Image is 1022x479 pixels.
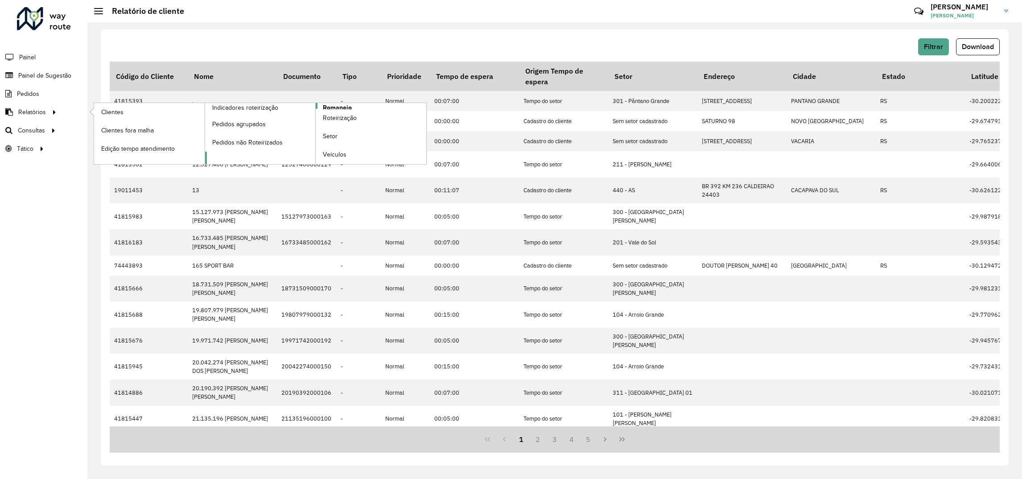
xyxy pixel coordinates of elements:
[18,126,45,135] span: Consultas
[323,113,357,123] span: Roteirização
[110,380,188,405] td: 41814886
[94,140,205,157] a: Edição tempo atendimento
[188,406,277,432] td: 21.135.196 [PERSON_NAME]
[316,109,426,127] a: Roteirização
[336,301,381,327] td: -
[336,276,381,301] td: -
[110,91,188,111] td: 41815393
[430,203,519,229] td: 00:05:00
[931,3,997,11] h3: [PERSON_NAME]
[608,111,697,131] td: Sem setor cadastrado
[931,12,997,20] span: [PERSON_NAME]
[101,144,175,153] span: Edição tempo atendimento
[110,229,188,255] td: 41816183
[277,328,336,354] td: 19971742000192
[608,151,697,177] td: 211 - [PERSON_NAME]
[381,203,430,229] td: Normal
[597,431,614,448] button: Next Page
[205,115,316,133] a: Pedidos agrupados
[212,120,266,129] span: Pedidos agrupados
[188,354,277,380] td: 20.042.274 [PERSON_NAME] DOS [PERSON_NAME]
[876,111,965,131] td: RS
[381,229,430,255] td: Normal
[787,256,876,276] td: [GEOGRAPHIC_DATA]
[336,354,381,380] td: -
[608,62,697,91] th: Setor
[519,62,608,91] th: Origem Tempo de espera
[787,131,876,151] td: VACARIA
[188,229,277,255] td: 16.733.485 [PERSON_NAME] [PERSON_NAME]
[188,91,277,111] td: .
[608,301,697,327] td: 104 - Arroio Grande
[430,111,519,131] td: 00:00:00
[188,256,277,276] td: 165 SPORT BAR
[608,276,697,301] td: 300 - [GEOGRAPHIC_DATA][PERSON_NAME]
[519,131,608,151] td: Cadastro do cliente
[205,133,316,151] a: Pedidos não Roteirizados
[336,328,381,354] td: -
[608,328,697,354] td: 300 - [GEOGRAPHIC_DATA][PERSON_NAME]
[381,91,430,111] td: Normal
[381,380,430,405] td: Normal
[110,406,188,432] td: 41815447
[608,178,697,203] td: 440 - AS
[277,276,336,301] td: 18731509000170
[336,178,381,203] td: -
[323,103,352,112] span: Romaneio
[336,91,381,111] td: -
[519,111,608,131] td: Cadastro do cliente
[430,131,519,151] td: 00:00:00
[614,431,631,448] button: Last Page
[608,203,697,229] td: 300 - [GEOGRAPHIC_DATA][PERSON_NAME]
[110,276,188,301] td: 41815666
[519,276,608,301] td: Tempo do setor
[277,406,336,432] td: 21135196000100
[608,354,697,380] td: 104 - Arroio Grande
[608,406,697,432] td: 101 - [PERSON_NAME] [PERSON_NAME]
[212,138,283,147] span: Pedidos não Roteirizados
[110,256,188,276] td: 74443893
[519,256,608,276] td: Cadastro do cliente
[188,62,277,91] th: Nome
[188,328,277,354] td: 19.971.742 [PERSON_NAME]
[336,62,381,91] th: Tipo
[876,91,965,111] td: RS
[17,89,39,99] span: Pedidos
[519,203,608,229] td: Tempo do setor
[430,229,519,255] td: 00:07:00
[697,131,787,151] td: [STREET_ADDRESS]
[277,62,336,91] th: Documento
[381,328,430,354] td: Normal
[580,431,597,448] button: 5
[513,431,530,448] button: 1
[110,354,188,380] td: 41815945
[519,151,608,177] td: Tempo do setor
[381,178,430,203] td: Normal
[277,301,336,327] td: 19807979000132
[519,354,608,380] td: Tempo do setor
[608,256,697,276] td: Sem setor cadastrado
[205,103,427,164] a: Romaneio
[381,276,430,301] td: Normal
[316,146,426,164] a: Veículos
[430,328,519,354] td: 00:05:00
[924,43,943,50] span: Filtrar
[110,62,188,91] th: Código do Cliente
[956,38,1000,55] button: Download
[381,406,430,432] td: Normal
[918,38,949,55] button: Filtrar
[336,380,381,405] td: -
[787,91,876,111] td: PANTANO GRANDE
[188,178,277,203] td: 13
[18,107,46,117] span: Relatórios
[110,178,188,203] td: 19011453
[876,131,965,151] td: RS
[277,380,336,405] td: 20190392000106
[323,132,338,141] span: Setor
[519,229,608,255] td: Tempo do setor
[876,256,965,276] td: RS
[697,178,787,203] td: BR 392 KM 236 CALDEIRAO 24403
[188,301,277,327] td: 19.807.979 [PERSON_NAME] [PERSON_NAME]
[430,354,519,380] td: 00:15:00
[277,203,336,229] td: 15127973000163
